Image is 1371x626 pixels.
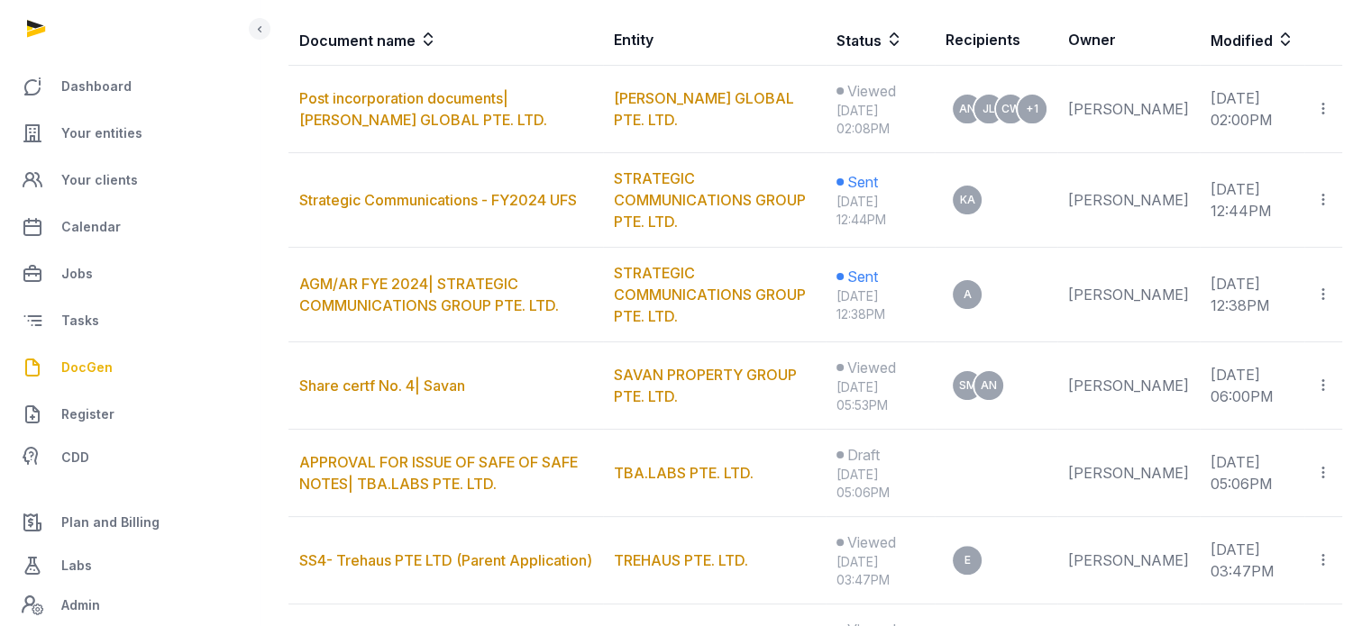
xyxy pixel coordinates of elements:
span: A [964,289,972,300]
th: Recipients [935,14,1057,66]
a: DocGen [14,346,244,389]
a: Jobs [14,252,244,295]
a: CDD [14,440,244,476]
span: CW [1001,104,1020,114]
div: [DATE] 12:38PM [836,287,924,323]
a: STRATEGIC COMMUNICATIONS GROUP PTE. LTD. [614,264,806,325]
span: E [964,555,971,566]
a: Share certf No. 4| Savan [299,377,465,395]
span: Calendar [61,216,121,238]
a: Post incorporation documents| [PERSON_NAME] GLOBAL PTE. LTD. [299,89,547,129]
td: [PERSON_NAME] [1057,430,1200,517]
span: Tasks [61,310,99,331]
td: [DATE] 12:44PM [1200,153,1304,248]
span: Plan and Billing [61,512,160,533]
span: Sent [847,266,878,287]
th: Entity [603,14,826,66]
span: Admin [61,594,100,616]
span: Jobs [61,263,93,285]
td: [PERSON_NAME] [1057,517,1200,604]
a: SS4- Trehaus PTE LTD (Parent Application) [299,551,592,569]
a: Plan and Billing [14,501,244,544]
a: Register [14,393,244,436]
a: Your entities [14,112,244,155]
a: Dashboard [14,65,244,108]
a: TREHAUS PTE. LTD. [614,551,748,569]
a: Tasks [14,299,244,342]
div: [DATE] 05:53PM [836,378,924,414]
th: Document name [288,14,603,66]
span: AN [959,104,975,114]
div: [DATE] 03:47PM [836,553,924,589]
span: Viewed [847,357,896,378]
span: Labs [61,555,92,576]
th: Owner [1057,14,1200,66]
td: [DATE] 03:47PM [1200,517,1304,604]
a: APPROVAL FOR ISSUE OF SAFE OF SAFE NOTES| TBA.LABS PTE. LTD. [299,453,578,493]
span: Viewed [847,80,896,102]
div: [DATE] 12:44PM [836,193,924,229]
span: CDD [61,447,89,468]
span: JL [983,104,995,114]
td: [DATE] 06:00PM [1200,342,1304,430]
th: Status [826,14,935,66]
a: STRATEGIC COMMUNICATIONS GROUP PTE. LTD. [614,169,806,231]
td: [PERSON_NAME] [1057,342,1200,430]
a: AGM/AR FYE 2024| STRATEGIC COMMUNICATIONS GROUP PTE. LTD. [299,275,559,314]
a: Strategic Communications - FY2024 UFS [299,191,577,209]
a: Calendar [14,205,244,249]
th: Modified [1200,14,1342,66]
td: [DATE] 12:38PM [1200,248,1304,342]
a: Labs [14,544,244,587]
span: Draft [847,444,880,466]
span: Your clients [61,169,138,191]
span: Viewed [847,531,896,553]
div: [DATE] 05:06PM [836,466,924,502]
span: KA [960,195,975,205]
span: Register [61,404,114,425]
td: [PERSON_NAME] [1057,66,1200,153]
a: TBA.LABS PTE. LTD. [614,464,754,482]
span: AN [981,380,997,391]
span: SM [959,380,976,391]
td: [PERSON_NAME] [1057,248,1200,342]
a: Your clients [14,159,244,202]
span: Dashboard [61,76,132,97]
td: [DATE] 05:06PM [1200,430,1304,517]
a: [PERSON_NAME] GLOBAL PTE. LTD. [614,89,794,129]
span: DocGen [61,357,113,378]
span: Sent [847,171,878,193]
a: SAVAN PROPERTY GROUP PTE. LTD. [614,366,797,405]
span: Your entities [61,122,142,144]
span: +1 [1026,104,1038,114]
div: [DATE] 02:08PM [836,102,924,138]
a: Admin [14,587,244,623]
td: [PERSON_NAME] [1057,153,1200,248]
td: [DATE] 02:00PM [1200,66,1304,153]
